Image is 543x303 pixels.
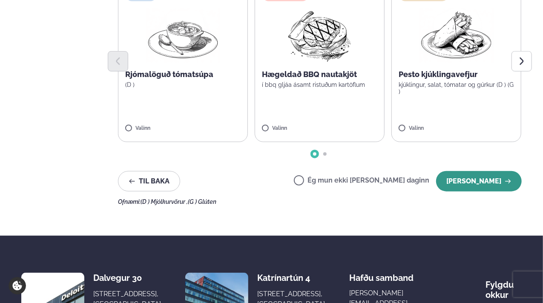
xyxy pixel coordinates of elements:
[93,273,161,283] div: Dalvegur 30
[262,69,377,80] p: Hægeldað BBQ nautakjöt
[125,81,241,88] p: (D )
[486,273,522,300] div: Fylgdu okkur
[9,277,26,294] a: Cookie settings
[399,69,514,80] p: Pesto kjúklingavefjur
[262,81,377,88] p: í bbq gljáa ásamt ristuðum kartöflum
[118,171,180,192] button: Til baka
[146,8,221,63] img: Soup.png
[188,198,216,205] span: (G ) Glúten
[436,171,522,192] button: [PERSON_NAME]
[257,273,325,283] div: Katrínartún 4
[118,198,522,205] div: Ofnæmi:
[108,51,128,71] button: Previous slide
[323,152,327,156] span: Go to slide 2
[419,8,494,63] img: Wraps.png
[125,69,241,80] p: Rjómalöguð tómatsúpa
[141,198,188,205] span: (D ) Mjólkurvörur ,
[349,266,414,283] span: Hafðu samband
[511,51,532,71] button: Next slide
[313,152,316,156] span: Go to slide 1
[399,81,514,95] p: kjúklingur, salat, tómatar og gúrkur (D ) (G )
[282,8,357,63] img: Beef-Meat.png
